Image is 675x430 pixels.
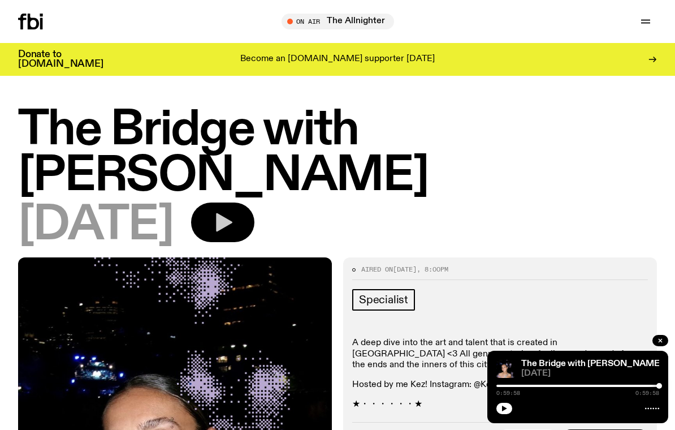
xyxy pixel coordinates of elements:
[18,107,657,199] h1: The Bridge with [PERSON_NAME]
[352,399,648,410] p: ★・・・・・・★
[521,369,659,378] span: [DATE]
[635,390,659,396] span: 0:59:58
[521,359,663,368] a: The Bridge with [PERSON_NAME]
[417,265,448,274] span: , 8:00pm
[240,54,435,64] p: Become an [DOMAIN_NAME] supporter [DATE]
[359,294,408,306] span: Specialist
[496,390,520,396] span: 0:59:58
[361,265,393,274] span: Aired on
[18,50,103,69] h3: Donate to [DOMAIN_NAME]
[352,289,415,311] a: Specialist
[393,265,417,274] span: [DATE]
[18,203,173,248] span: [DATE]
[282,14,394,29] button: On AirThe Allnighter
[352,380,648,390] p: Hosted by me Kez! Instagram: @KerrynFinn
[352,338,648,371] p: A deep dive into the art and talent that is created in [GEOGRAPHIC_DATA] <3 All genres, stories, ...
